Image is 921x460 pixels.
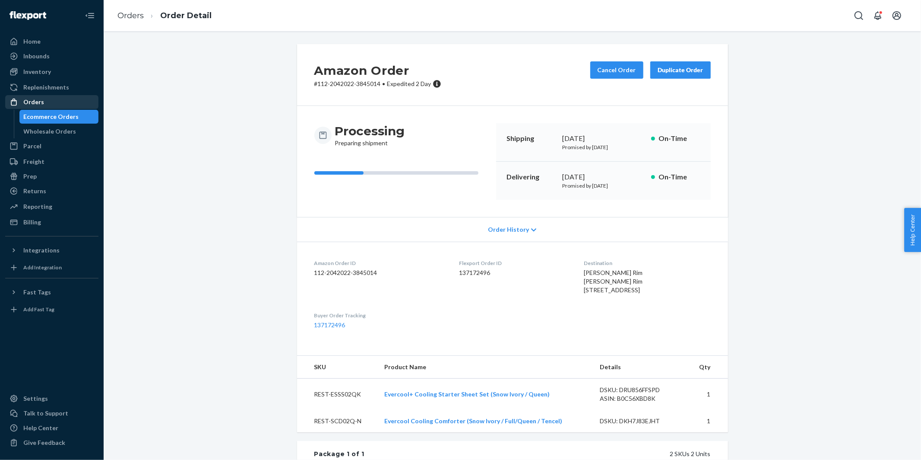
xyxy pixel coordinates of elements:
[600,394,681,403] div: ASIN: B0C56XBD8K
[377,356,593,379] th: Product Name
[5,184,98,198] a: Returns
[563,182,644,189] p: Promised by [DATE]
[23,424,58,432] div: Help Center
[869,7,886,24] button: Open notifications
[23,409,68,418] div: Talk to Support
[5,95,98,109] a: Orders
[658,66,703,74] div: Duplicate Order
[488,225,529,234] span: Order History
[600,386,681,394] div: DSKU: DRU856FFSPD
[160,11,212,20] a: Order Detail
[5,285,98,299] button: Fast Tags
[23,98,44,106] div: Orders
[81,7,98,24] button: Close Navigation
[5,421,98,435] a: Help Center
[23,37,41,46] div: Home
[9,11,46,20] img: Flexport logo
[387,80,431,87] span: Expedited 2 Day
[314,312,446,319] dt: Buyer Order Tracking
[19,110,99,124] a: Ecommerce Orders
[5,169,98,183] a: Prep
[506,134,556,144] p: Shipping
[19,125,99,138] a: Wholesale Orders
[584,259,711,267] dt: Destination
[23,218,41,227] div: Billing
[23,264,62,271] div: Add Integration
[5,200,98,214] a: Reporting
[688,379,728,410] td: 1
[5,303,98,316] a: Add Fast Tag
[688,410,728,432] td: 1
[23,172,37,181] div: Prep
[584,269,642,294] span: [PERSON_NAME] Rim [PERSON_NAME] Rim [STREET_ADDRESS]
[5,406,98,420] a: Talk to Support
[459,268,570,277] dd: 137172496
[117,11,144,20] a: Orders
[314,61,441,80] h2: Amazon Order
[111,3,218,29] ol: breadcrumbs
[5,35,98,48] a: Home
[297,410,378,432] td: REST-SCD02Q-N
[563,134,644,144] div: [DATE]
[23,394,48,403] div: Settings
[335,123,405,147] div: Preparing shipment
[23,306,54,313] div: Add Fast Tag
[904,208,921,252] button: Help Center
[850,7,867,24] button: Open Search Box
[650,61,711,79] button: Duplicate Order
[24,127,76,136] div: Wholesale Orders
[23,83,69,92] div: Replenishments
[23,246,60,255] div: Integrations
[506,172,556,182] p: Delivering
[688,356,728,379] th: Qty
[23,52,50,61] div: Inbounds
[5,49,98,63] a: Inbounds
[5,392,98,406] a: Settings
[5,436,98,450] button: Give Feedback
[314,321,345,329] a: 137172496
[5,261,98,275] a: Add Integration
[384,417,562,425] a: Evercool Cooling Comforter (Snow Ivory / Full/Queen / Tencel)
[5,80,98,94] a: Replenishments
[459,259,570,267] dt: Flexport Order ID
[563,144,644,151] p: Promised by [DATE]
[24,112,79,121] div: Ecommerce Orders
[5,139,98,153] a: Parcel
[593,356,688,379] th: Details
[888,7,905,24] button: Open account menu
[5,243,98,257] button: Integrations
[5,65,98,79] a: Inventory
[383,80,386,87] span: •
[658,172,700,182] p: On-Time
[335,123,405,139] h3: Processing
[384,390,550,398] a: Evercool+ Cooling Starter Sheet Set (Snow Ivory / Queen)
[23,142,41,150] div: Parcel
[364,450,710,458] div: 2 SKUs 2 Units
[314,268,446,277] dd: 112-2042022-3845014
[5,215,98,229] a: Billing
[314,259,446,267] dt: Amazon Order ID
[23,157,44,166] div: Freight
[297,356,378,379] th: SKU
[600,417,681,425] div: DSKU: DKH7J83EJHT
[5,155,98,169] a: Freight
[23,67,51,76] div: Inventory
[658,134,700,144] p: On-Time
[23,288,51,297] div: Fast Tags
[590,61,643,79] button: Cancel Order
[314,80,441,88] p: # 112-2042022-3845014
[23,187,46,195] div: Returns
[23,438,65,447] div: Give Feedback
[23,202,52,211] div: Reporting
[563,172,644,182] div: [DATE]
[297,379,378,410] td: REST-ESSS02QK
[314,450,365,458] div: Package 1 of 1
